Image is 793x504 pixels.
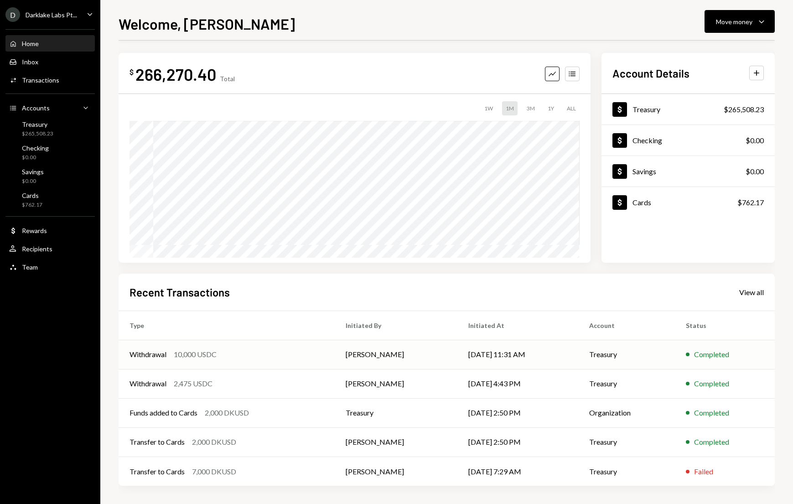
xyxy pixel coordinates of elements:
[335,398,457,427] td: Treasury
[5,7,20,22] div: D
[22,263,38,271] div: Team
[5,53,95,70] a: Inbox
[5,141,95,163] a: Checking$0.00
[174,349,217,360] div: 10,000 USDC
[22,58,38,66] div: Inbox
[5,240,95,257] a: Recipients
[130,68,134,77] div: $
[578,340,675,369] td: Treasury
[22,201,42,209] div: $762.17
[578,427,675,457] td: Treasury
[694,466,713,477] div: Failed
[335,457,457,486] td: [PERSON_NAME]
[22,130,53,138] div: $265,508.23
[335,311,457,340] th: Initiated By
[724,104,764,115] div: $265,508.23
[5,165,95,187] a: Savings$0.00
[601,94,775,125] a: Treasury$265,508.23
[612,66,689,81] h2: Account Details
[22,227,47,234] div: Rewards
[675,311,775,340] th: Status
[135,64,216,84] div: 266,270.40
[632,198,651,207] div: Cards
[335,427,457,457] td: [PERSON_NAME]
[578,398,675,427] td: Organization
[523,101,539,115] div: 3M
[22,40,39,47] div: Home
[578,369,675,398] td: Treasury
[130,349,166,360] div: Withdrawal
[578,311,675,340] th: Account
[601,156,775,187] a: Savings$0.00
[694,378,729,389] div: Completed
[694,436,729,447] div: Completed
[130,285,230,300] h2: Recent Transactions
[739,287,764,297] a: View all
[205,407,249,418] div: 2,000 DKUSD
[335,340,457,369] td: [PERSON_NAME]
[22,177,44,185] div: $0.00
[457,311,578,340] th: Initiated At
[632,105,660,114] div: Treasury
[119,311,335,340] th: Type
[694,349,729,360] div: Completed
[632,167,656,176] div: Savings
[632,136,662,145] div: Checking
[22,154,49,161] div: $0.00
[130,378,166,389] div: Withdrawal
[457,340,578,369] td: [DATE] 11:31 AM
[22,76,59,84] div: Transactions
[130,436,185,447] div: Transfer to Cards
[22,245,52,253] div: Recipients
[130,466,185,477] div: Transfer to Cards
[544,101,558,115] div: 1Y
[5,35,95,52] a: Home
[220,75,235,83] div: Total
[746,135,764,146] div: $0.00
[578,457,675,486] td: Treasury
[737,197,764,208] div: $762.17
[601,125,775,156] a: Checking$0.00
[5,189,95,211] a: Cards$762.17
[174,378,213,389] div: 2,475 USDC
[22,120,53,128] div: Treasury
[5,259,95,275] a: Team
[26,11,77,19] div: Darklake Labs Pt...
[746,166,764,177] div: $0.00
[119,15,295,33] h1: Welcome, [PERSON_NAME]
[563,101,580,115] div: ALL
[192,466,236,477] div: 7,000 DKUSD
[5,118,95,140] a: Treasury$265,508.23
[22,192,42,199] div: Cards
[601,187,775,218] a: Cards$762.17
[457,457,578,486] td: [DATE] 7:29 AM
[5,72,95,88] a: Transactions
[481,101,497,115] div: 1W
[716,17,752,26] div: Move money
[457,398,578,427] td: [DATE] 2:50 PM
[22,144,49,152] div: Checking
[739,288,764,297] div: View all
[694,407,729,418] div: Completed
[5,222,95,239] a: Rewards
[457,369,578,398] td: [DATE] 4:43 PM
[22,168,44,176] div: Savings
[457,427,578,457] td: [DATE] 2:50 PM
[22,104,50,112] div: Accounts
[502,101,518,115] div: 1M
[192,436,236,447] div: 2,000 DKUSD
[705,10,775,33] button: Move money
[130,407,197,418] div: Funds added to Cards
[5,99,95,116] a: Accounts
[335,369,457,398] td: [PERSON_NAME]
